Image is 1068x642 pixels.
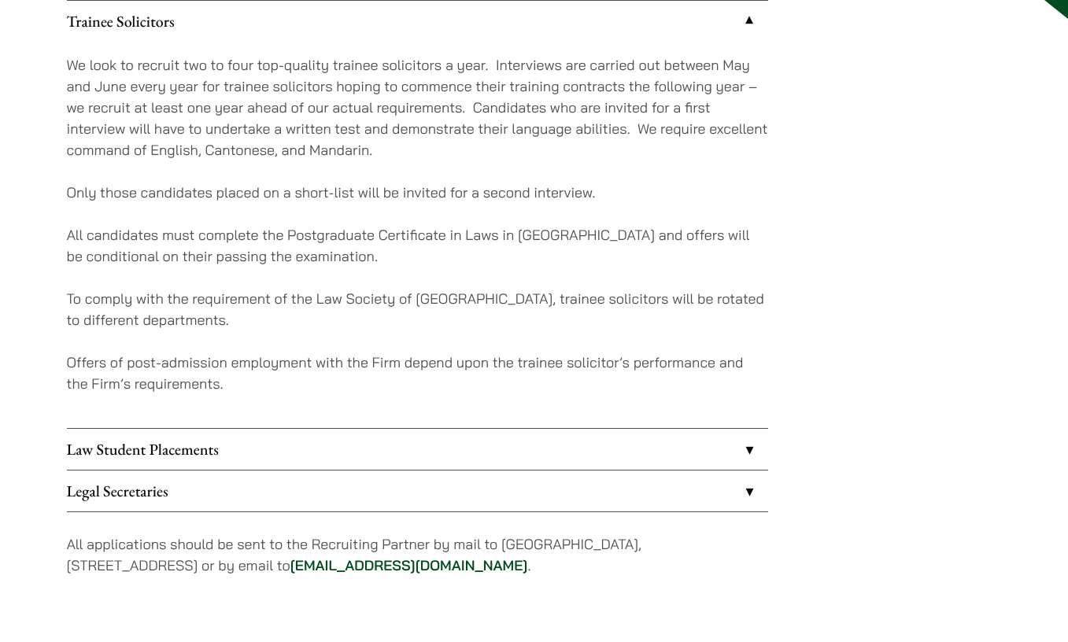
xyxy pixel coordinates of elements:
[67,429,768,470] a: Law Student Placements
[67,1,768,42] a: Trainee Solicitors
[67,470,768,511] a: Legal Secretaries
[67,224,768,267] p: All candidates must complete the Postgraduate Certificate in Laws in [GEOGRAPHIC_DATA] and offers...
[67,42,768,428] div: Trainee Solicitors
[67,288,768,330] p: To comply with the requirement of the Law Society of [GEOGRAPHIC_DATA], trainee solicitors will b...
[290,556,528,574] a: [EMAIL_ADDRESS][DOMAIN_NAME]
[67,533,768,576] p: All applications should be sent to the Recruiting Partner by mail to [GEOGRAPHIC_DATA], [STREET_A...
[67,54,768,160] p: We look to recruit two to four top-quality trainee solicitors a year. Interviews are carried out ...
[67,352,768,394] p: Offers of post-admission employment with the Firm depend upon the trainee solicitor’s performance...
[67,182,768,203] p: Only those candidates placed on a short-list will be invited for a second interview.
